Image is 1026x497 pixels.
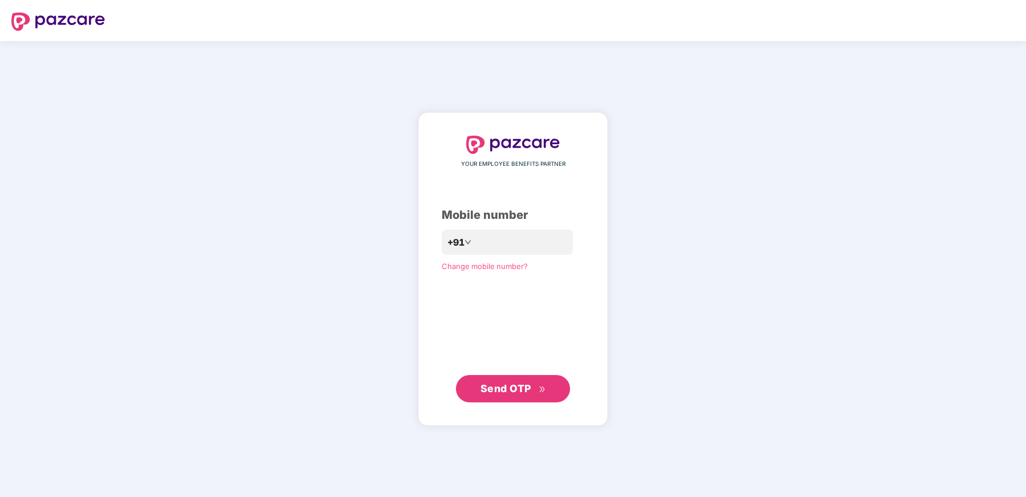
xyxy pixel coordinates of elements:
span: YOUR EMPLOYEE BENEFITS PARTNER [461,160,565,169]
img: logo [466,136,560,154]
a: Change mobile number? [442,262,528,271]
img: logo [11,13,105,31]
div: Mobile number [442,206,584,224]
span: down [464,239,471,246]
button: Send OTPdouble-right [456,375,570,402]
span: +91 [447,235,464,250]
span: double-right [539,386,546,393]
span: Send OTP [480,382,531,394]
